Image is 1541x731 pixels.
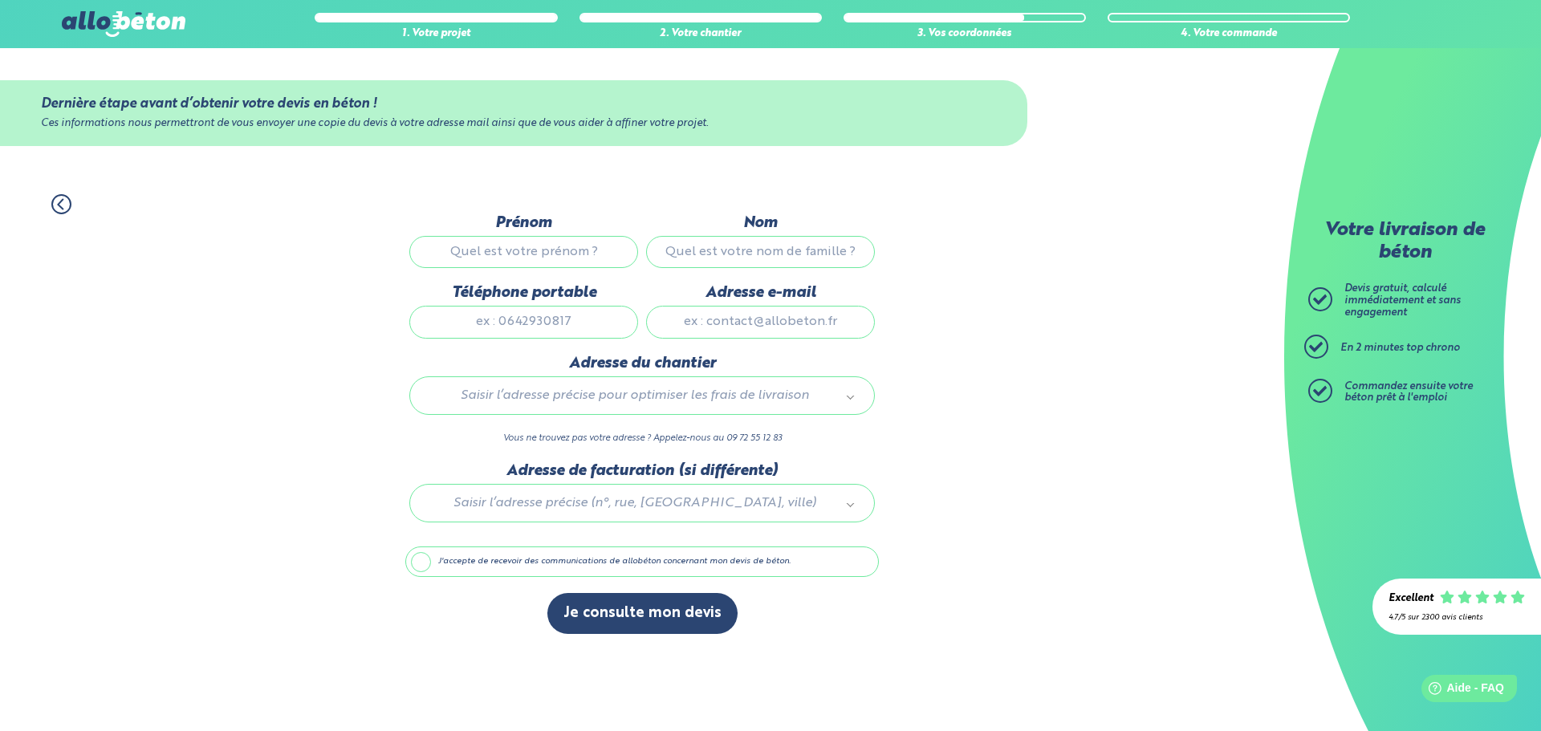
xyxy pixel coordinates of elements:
[646,284,875,302] label: Adresse e-mail
[1398,668,1523,713] iframe: Help widget launcher
[409,306,638,338] input: ex : 0642930817
[579,28,822,40] div: 2. Votre chantier
[409,284,638,302] label: Téléphone portable
[646,306,875,338] input: ex : contact@allobeton.fr
[547,593,738,634] button: Je consulte mon devis
[409,431,875,446] p: Vous ne trouvez pas votre adresse ? Appelez-nous au 09 72 55 12 83
[315,28,557,40] div: 1. Votre projet
[646,236,875,268] input: Quel est votre nom de famille ?
[426,385,858,406] a: Saisir l’adresse précise pour optimiser les frais de livraison
[405,546,879,577] label: J'accepte de recevoir des communications de allobéton concernant mon devis de béton.
[433,385,837,406] span: Saisir l’adresse précise pour optimiser les frais de livraison
[62,11,185,37] img: allobéton
[41,96,986,112] div: Dernière étape avant d’obtenir votre devis en béton !
[409,214,638,232] label: Prénom
[646,214,875,232] label: Nom
[1108,28,1350,40] div: 4. Votre commande
[844,28,1086,40] div: 3. Vos coordonnées
[409,355,875,372] label: Adresse du chantier
[409,236,638,268] input: Quel est votre prénom ?
[41,118,986,130] div: Ces informations nous permettront de vous envoyer une copie du devis à votre adresse mail ainsi q...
